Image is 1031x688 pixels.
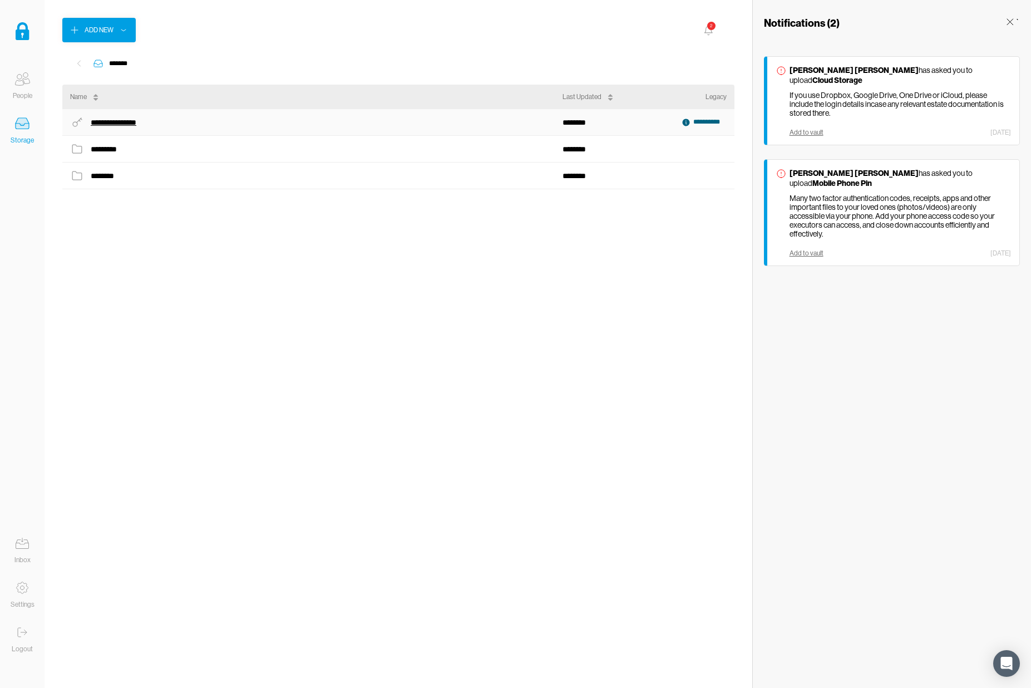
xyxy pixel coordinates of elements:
strong: Cloud Storage [812,75,862,85]
strong: Mobile Phone Pin [812,178,872,188]
div: Inbox [14,554,31,566]
div: Add New [85,24,114,36]
strong: [PERSON_NAME] [PERSON_NAME] [790,168,919,178]
div: 2 [706,21,716,31]
div: Open Intercom Messenger [993,650,1020,677]
div: People [13,90,32,101]
div: [DATE] [990,249,1011,257]
div: [DATE] [990,129,1011,136]
strong: [PERSON_NAME] [PERSON_NAME] [790,65,919,75]
p: has asked you to upload [790,168,1011,188]
div: Settings [11,599,34,610]
div: Last Updated [563,91,601,102]
div: Add to vault [790,249,823,257]
p: has asked you to upload [790,65,1011,85]
button: Add New [62,18,136,42]
h3: Notifications ( 2 ) [764,16,840,30]
div: Logout [12,643,33,655]
div: Storage [11,135,34,146]
div: Legacy [706,91,727,102]
p: If you use Dropbox, Google Drive, One Drive or iCloud, please include the login details incase an... [790,91,1011,117]
div: Add to vault [790,129,823,136]
p: Many two factor authentication codes, receipts, apps and other important files to your loved ones... [790,194,1011,238]
div: Name [70,91,87,102]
